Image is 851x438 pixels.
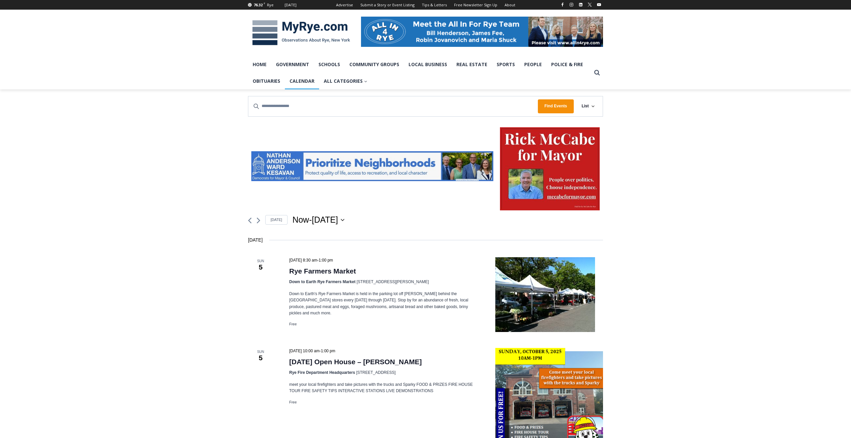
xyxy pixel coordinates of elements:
img: McCabe for Mayor [500,127,600,210]
a: Next Events [257,217,260,224]
a: Schools [314,56,345,73]
span: 1:00 pm [318,258,333,263]
a: Government [271,56,314,73]
img: Rye’s Down to Earth Farmers Market 2013 [495,257,595,332]
span: [DATE] 10:00 am [289,349,319,353]
p: meet your local firefighters and take pictures with the trucks and Sparky FOOD & PRIZES FIRE HOUS... [289,382,479,394]
button: View Search Form [591,67,603,79]
span: Now [293,214,309,226]
a: Community Groups [345,56,404,73]
a: Sports [492,56,520,73]
a: Home [248,56,271,73]
span: [DATE] 8:30 am [289,258,317,263]
a: All Categories [319,73,372,89]
a: Calendar [285,73,319,89]
span: Down to Earth Rye Farmers Market [289,279,355,284]
span: All Categories [324,77,367,85]
span: [DATE] [312,214,338,226]
button: List [574,96,603,116]
a: Police & Fire [547,56,588,73]
a: Facebook [558,1,566,9]
span: Rye Fire Department Headquarters [289,370,355,375]
span: 5 [248,353,273,363]
a: Real Estate [452,56,492,73]
a: People [520,56,547,73]
a: Instagram [567,1,575,9]
p: Down to Earth's Rye Farmers Market is held in the parking lot off [PERSON_NAME] behind the [GEOGR... [289,291,479,317]
span: 76.32 [254,2,263,7]
img: MyRye.com [248,16,354,50]
a: Obituaries [248,73,285,89]
a: Click to select today's date [265,215,288,225]
a: YouTube [595,1,603,9]
span: 1:00 pm [321,349,335,353]
span: Free [289,400,297,404]
span: List [582,103,589,109]
button: Click to toggle datepicker [293,214,344,226]
input: Enter Keyword. Search for events by Keyword. [248,96,538,116]
span: F [264,1,265,5]
a: Linkedin [577,1,585,9]
nav: Primary Navigation [248,56,591,90]
span: - [309,214,312,226]
img: All in for Rye [361,17,603,47]
span: 5 [248,262,273,272]
span: [STREET_ADDRESS][PERSON_NAME] [357,279,429,284]
div: Rye [267,2,274,8]
div: [DATE] [285,2,297,8]
a: [DATE] Open House – [PERSON_NAME] [289,358,422,366]
button: Find Events [538,99,574,113]
a: X [586,1,594,9]
time: [DATE] [248,236,263,244]
a: Previous Events [248,217,252,224]
a: Rye Farmers Market [289,267,356,275]
time: - [289,349,335,353]
time: - [289,258,333,263]
a: Local Business [404,56,452,73]
span: Free [289,322,297,326]
span: Sun [248,259,273,264]
span: [STREET_ADDRESS] [356,370,396,375]
span: Sun [248,349,273,354]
